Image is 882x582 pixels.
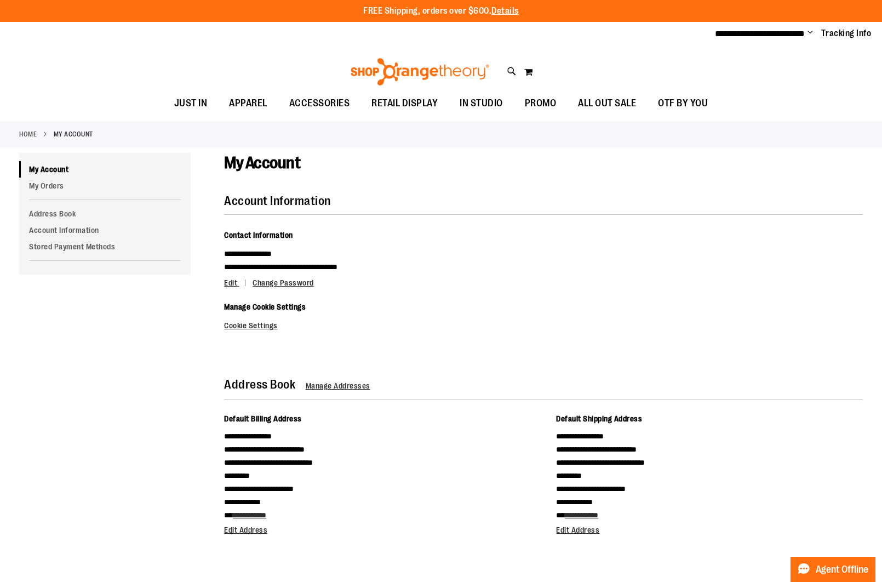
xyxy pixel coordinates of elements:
[174,91,208,116] span: JUST IN
[816,564,868,575] span: Agent Offline
[289,91,350,116] span: ACCESSORIES
[821,27,872,39] a: Tracking Info
[491,6,519,16] a: Details
[224,303,306,311] span: Manage Cookie Settings
[19,206,191,222] a: Address Book
[224,321,278,330] a: Cookie Settings
[19,178,191,194] a: My Orders
[807,28,813,39] button: Account menu
[253,278,314,287] a: Change Password
[371,91,438,116] span: RETAIL DISPLAY
[224,278,237,287] span: Edit
[349,58,491,85] img: Shop Orangetheory
[460,91,503,116] span: IN STUDIO
[224,526,267,534] a: Edit Address
[791,557,875,582] button: Agent Offline
[224,231,293,239] span: Contact Information
[19,161,191,178] a: My Account
[578,91,636,116] span: ALL OUT SALE
[363,5,519,18] p: FREE Shipping, orders over $600.
[556,526,599,534] a: Edit Address
[224,378,295,391] strong: Address Book
[54,129,93,139] strong: My Account
[19,222,191,238] a: Account Information
[224,414,302,423] span: Default Billing Address
[224,194,331,208] strong: Account Information
[224,278,251,287] a: Edit
[306,381,370,390] a: Manage Addresses
[19,129,37,139] a: Home
[658,91,708,116] span: OTF BY YOU
[229,91,267,116] span: APPAREL
[224,153,300,172] span: My Account
[556,414,642,423] span: Default Shipping Address
[525,91,557,116] span: PROMO
[19,238,191,255] a: Stored Payment Methods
